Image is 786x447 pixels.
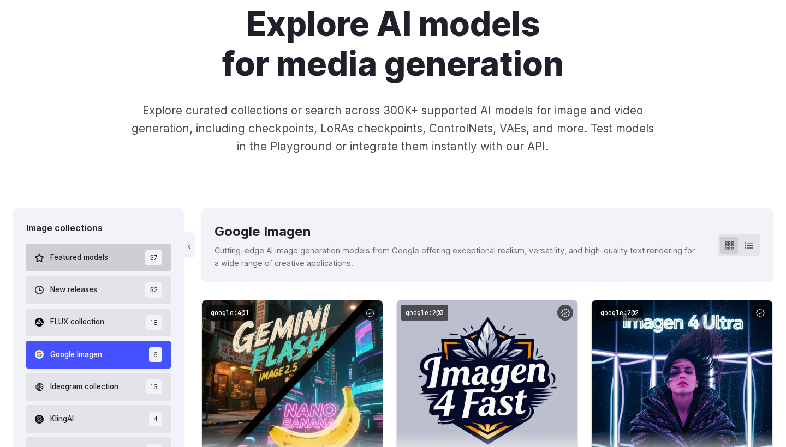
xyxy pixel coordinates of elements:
button: Google Imagen 6 [26,341,171,369]
span: 13 [146,379,162,394]
button: Ideogram collection 13 [26,373,171,401]
code: google:2@3 [401,305,448,321]
h1: Explore AI models for media generation [89,4,697,84]
p: Explore curated collections or search across 300K+ supported AI models for image and video genera... [127,101,659,156]
button: KlingAI 4 [26,405,171,433]
button: FLUX collection 18 [26,309,171,336]
code: google:4@1 [206,305,253,321]
p: Cutting-edge AI image generation models from Google offering exceptional realism, versatility, an... [215,244,701,269]
span: Ideogram collection [50,381,118,393]
span: 32 [145,282,162,297]
button: Featured models 37 [26,244,171,271]
span: Google Imagen [50,349,102,361]
code: google:2@2 [596,305,643,321]
button: ‹ [184,232,195,258]
span: Featured models [50,252,108,264]
span: 18 [146,315,162,330]
span: 6 [149,347,162,362]
span: 4 [149,412,162,426]
span: KlingAI [50,413,74,425]
button: New releases 32 [26,276,171,304]
span: New releases [50,284,97,296]
div: Image collections [26,221,171,235]
div: Google Imagen [215,221,701,242]
span: FLUX collection [50,316,104,328]
span: 37 [145,250,162,265]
